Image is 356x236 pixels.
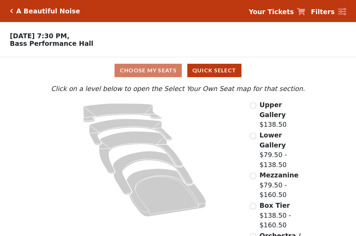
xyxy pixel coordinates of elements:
[49,84,307,94] p: Click on a level below to open the Select Your Own Seat map for that section.
[259,101,286,119] span: Upper Gallery
[259,131,286,149] span: Lower Gallery
[311,7,346,17] a: Filters
[187,64,241,77] button: Quick Select
[249,8,294,16] strong: Your Tickets
[10,9,13,13] a: Click here to go back to filters
[127,169,206,217] path: Orchestra / Parterre Circle - Seats Available: 23
[249,7,305,17] a: Your Tickets
[89,119,172,145] path: Lower Gallery - Seats Available: 76
[259,171,298,179] span: Mezzanine
[259,170,307,200] label: $79.50 - $160.50
[259,201,307,230] label: $138.50 - $160.50
[259,100,307,130] label: $138.50
[83,103,162,122] path: Upper Gallery - Seats Available: 295
[311,8,335,16] strong: Filters
[16,7,80,15] h5: A Beautiful Noise
[259,202,290,209] span: Box Tier
[259,130,307,170] label: $79.50 - $138.50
